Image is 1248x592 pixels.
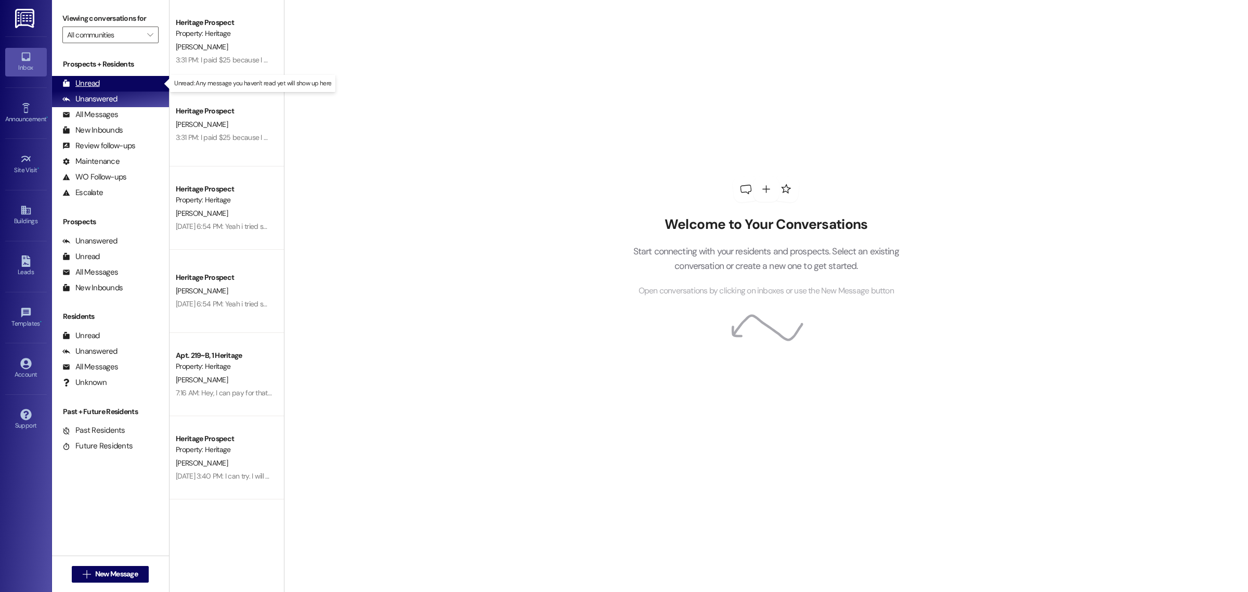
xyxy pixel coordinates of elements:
[40,318,42,326] span: •
[176,195,272,205] div: Property: Heritage
[62,125,123,136] div: New Inbounds
[176,184,272,195] div: Heritage Prospect
[15,9,36,28] img: ResiDesk Logo
[176,222,426,231] div: [DATE] 6:54 PM: Yeah i tried switching it over but it didnt tell me how much was due
[62,236,118,247] div: Unanswered
[52,216,169,227] div: Prospects
[147,31,153,39] i: 
[62,109,118,120] div: All Messages
[62,140,135,151] div: Review follow-ups
[174,79,331,88] p: Unread: Any message you haven't read yet will show up here
[62,377,107,388] div: Unknown
[62,94,118,105] div: Unanswered
[62,187,103,198] div: Escalate
[62,156,120,167] div: Maintenance
[176,106,272,117] div: Heritage Prospect
[5,355,47,383] a: Account
[176,471,580,481] div: [DATE] 3:40 PM: I can try. I will be at work until 6.... so I might have to have it signed by [DA...
[5,252,47,280] a: Leads
[62,172,126,183] div: WO Follow-ups
[62,251,100,262] div: Unread
[62,441,133,452] div: Future Residents
[176,350,272,361] div: Apt. 219~B, 1 Heritage
[617,244,915,274] p: Start connecting with your residents and prospects. Select an existing conversation or create a n...
[617,216,915,233] h2: Welcome to Your Conversations
[37,165,39,172] span: •
[5,201,47,229] a: Buildings
[176,433,272,444] div: Heritage Prospect
[62,78,100,89] div: Unread
[176,17,272,28] div: Heritage Prospect
[176,444,272,455] div: Property: Heritage
[639,285,894,298] span: Open conversations by clicking on inboxes or use the New Message button
[52,59,169,70] div: Prospects + Residents
[5,48,47,76] a: Inbox
[72,566,149,583] button: New Message
[176,299,426,308] div: [DATE] 6:54 PM: Yeah i tried switching it over but it didnt tell me how much was due
[83,570,90,578] i: 
[5,150,47,178] a: Site Visit •
[176,272,272,283] div: Heritage Prospect
[62,330,100,341] div: Unread
[52,311,169,322] div: Residents
[176,209,228,218] span: [PERSON_NAME]
[176,28,272,39] div: Property: Heritage
[176,120,228,129] span: [PERSON_NAME]
[62,362,118,372] div: All Messages
[46,114,48,121] span: •
[62,282,123,293] div: New Inbounds
[5,406,47,434] a: Support
[5,304,47,332] a: Templates •
[176,286,228,295] span: [PERSON_NAME]
[176,388,583,397] div: 7:16 AM: Hey, I can pay for that [DATE], I've been so busy this week! Also, am I just going to th...
[62,10,159,27] label: Viewing conversations for
[176,42,228,52] span: [PERSON_NAME]
[62,425,125,436] div: Past Residents
[95,569,138,580] span: New Message
[67,27,142,43] input: All communities
[52,406,169,417] div: Past + Future Residents
[176,361,272,372] div: Property: Heritage
[62,267,118,278] div: All Messages
[176,458,228,468] span: [PERSON_NAME]
[176,375,228,384] span: [PERSON_NAME]
[62,346,118,357] div: Unanswered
